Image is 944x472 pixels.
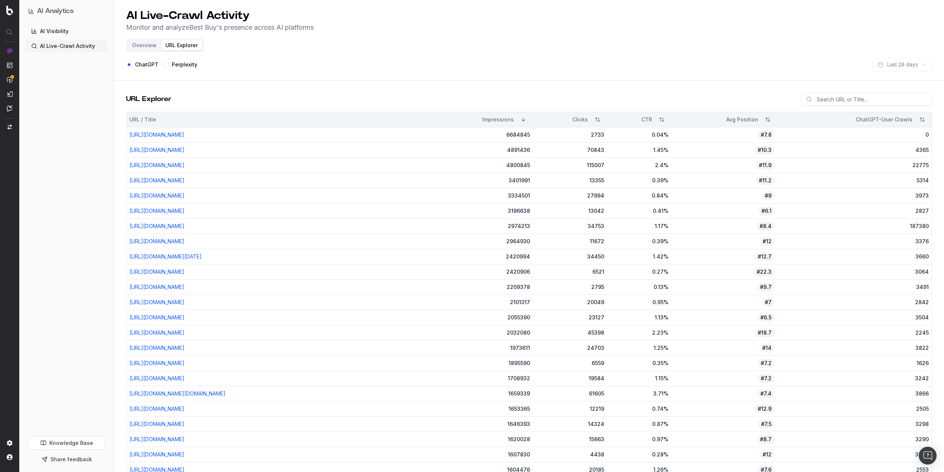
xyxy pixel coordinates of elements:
[7,124,12,130] img: Switch project
[7,105,13,111] img: Assist
[610,344,669,352] div: 1.25%
[802,92,932,106] input: Search URL or Title...
[610,162,669,169] div: 2.4%
[919,447,937,465] div: Open Intercom Messenger
[129,284,184,290] a: [URL][DOMAIN_NAME]
[431,451,530,458] div: 1607830
[756,176,774,185] span: #11.2
[431,436,530,443] div: 1620028
[780,268,929,276] div: 3064
[431,116,514,123] div: Impressions
[759,344,774,352] span: #14
[755,252,774,261] span: #12.7
[129,162,184,168] a: [URL][DOMAIN_NAME]
[610,238,669,245] div: 0.39%
[135,62,158,67] label: ChatGPT
[610,222,669,230] div: 1.17%
[536,420,604,428] div: 14324
[129,436,184,442] a: [URL][DOMAIN_NAME]
[536,162,604,169] div: 115007
[780,436,929,443] div: 3290
[780,162,929,169] div: 22775
[760,237,774,246] span: #12
[536,299,604,306] div: 20049
[129,375,184,381] a: [URL][DOMAIN_NAME]
[610,390,669,397] div: 3.71%
[161,40,202,51] button: URL Explorer
[610,375,669,382] div: 1.15%
[129,253,202,260] a: [URL][DOMAIN_NAME][DATE]
[536,344,604,352] div: 24703
[780,390,929,397] div: 3866
[760,450,774,459] span: #12
[431,314,530,321] div: 2055390
[610,207,669,215] div: 0.41%
[7,62,13,68] img: Intelligence
[431,253,530,260] div: 2420994
[610,177,669,184] div: 0.39%
[915,113,929,126] button: Sort
[431,359,530,367] div: 1895590
[757,222,774,231] span: #8.4
[28,6,105,16] button: AI Analytics
[610,253,669,260] div: 1.42%
[610,329,669,336] div: 2.23%
[610,359,669,367] div: 0.35%
[536,359,604,367] div: 6559
[7,48,13,54] img: Analytics
[536,405,604,413] div: 12219
[758,374,774,383] span: #7.2
[759,206,774,215] span: #6.1
[536,238,604,245] div: 11672
[536,436,604,443] div: 15663
[7,440,13,446] img: Setting
[610,131,669,139] div: 0.04%
[431,420,530,428] div: 1646393
[780,238,929,245] div: 3376
[755,328,774,337] span: #18.7
[6,6,13,15] img: Botify logo
[758,359,774,368] span: #7.2
[129,192,184,199] a: [URL][DOMAIN_NAME]
[610,436,669,443] div: 0.97%
[757,435,774,444] span: #8.7
[780,451,929,458] div: 3234
[610,268,669,276] div: 0.27%
[7,91,13,97] img: Studio
[517,113,530,126] button: Sort
[780,375,929,382] div: 3242
[780,116,912,123] div: ChatGPT-User Crawls
[126,22,314,33] p: Monitor and analyze Best Buy 's presence across AI platforms
[129,421,184,427] a: [URL][DOMAIN_NAME]
[431,375,530,382] div: 1708932
[536,451,604,458] div: 4438
[129,131,184,138] a: [URL][DOMAIN_NAME]
[129,390,226,397] a: [URL][DOMAIN_NAME][DOMAIN_NAME]
[431,222,530,230] div: 2974213
[610,116,652,123] div: CTR
[536,268,604,276] div: 6521
[780,420,929,428] div: 3298
[536,390,604,397] div: 61605
[28,453,105,466] button: Share feedback
[780,131,929,139] div: 0
[431,238,530,245] div: 2964930
[780,146,929,154] div: 4365
[780,253,929,260] div: 3660
[129,208,184,214] a: [URL][DOMAIN_NAME]
[129,299,184,305] a: [URL][DOMAIN_NAME]
[610,314,669,321] div: 1.13%
[610,283,669,291] div: 0.13%
[756,161,774,170] span: #11.9
[610,405,669,413] div: 0.74%
[536,116,588,123] div: Clicks
[129,268,184,275] a: [URL][DOMAIN_NAME]
[128,40,161,51] button: Overview
[755,146,774,154] span: #10.3
[431,162,530,169] div: 4800845
[591,113,604,126] button: Sort
[129,360,184,366] a: [URL][DOMAIN_NAME]
[761,113,774,126] button: Sort
[129,406,184,412] a: [URL][DOMAIN_NAME]
[37,6,74,16] h1: AI Analytics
